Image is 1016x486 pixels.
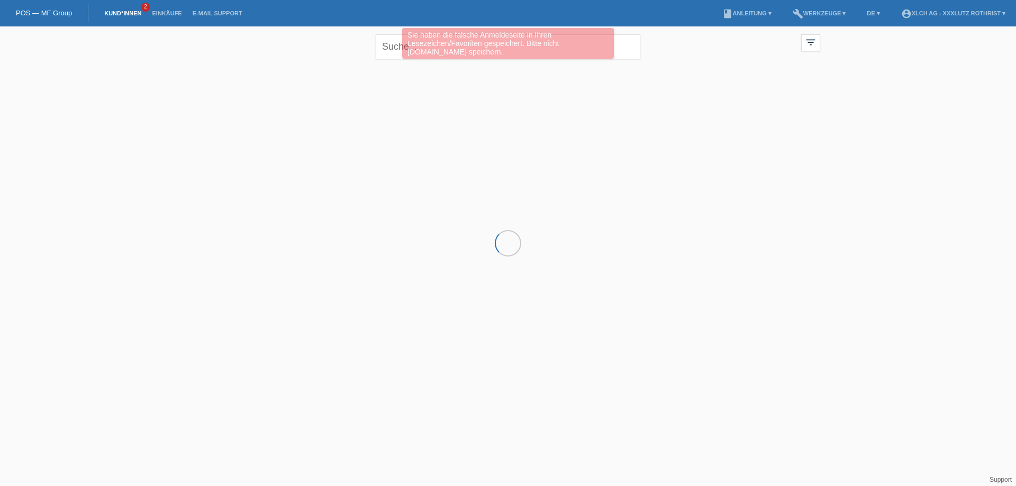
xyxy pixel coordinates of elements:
[722,8,733,19] i: book
[141,3,150,12] span: 2
[187,10,248,16] a: E-Mail Support
[896,10,1011,16] a: account_circleXLCH AG - XXXLutz Rothrist ▾
[793,8,803,19] i: build
[99,10,147,16] a: Kund*innen
[901,8,912,19] i: account_circle
[990,476,1012,483] a: Support
[402,28,614,59] div: Sie haben die falsche Anmeldeseite in Ihren Lesezeichen/Favoriten gespeichert. Bitte nicht [DOMAI...
[787,10,851,16] a: buildWerkzeuge ▾
[16,9,72,17] a: POS — MF Group
[717,10,777,16] a: bookAnleitung ▾
[861,10,885,16] a: DE ▾
[147,10,187,16] a: Einkäufe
